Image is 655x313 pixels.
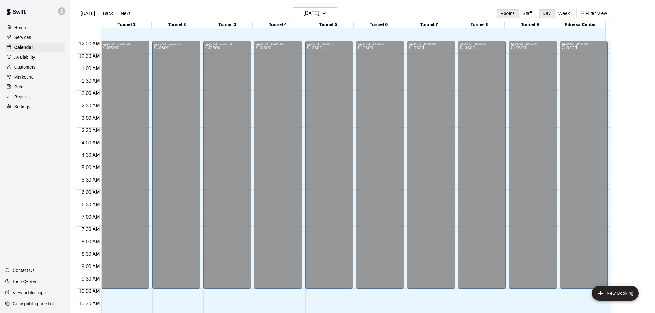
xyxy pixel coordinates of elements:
div: Tunnel 6 [354,22,404,28]
span: 6:30 AM [80,202,102,207]
div: Closed [511,45,555,291]
p: Home [14,24,26,31]
span: 2:30 AM [80,103,102,108]
div: 12:00 AM – 10:00 AM [103,42,147,45]
button: Back [99,9,117,18]
div: 12:00 AM – 10:00 AM: Closed [152,41,200,289]
button: Rooms [497,9,519,18]
a: Home [5,23,65,32]
button: Day [539,9,555,18]
span: 4:30 AM [80,152,102,158]
div: Closed [256,45,300,291]
div: 12:00 AM – 10:00 AM: Closed [203,41,251,289]
span: 4:00 AM [80,140,102,145]
p: Help Center [13,278,36,285]
div: 12:00 AM – 10:00 AM: Closed [101,41,149,289]
p: Calendar [14,44,33,50]
a: Calendar [5,43,65,52]
p: Customers [14,64,36,70]
span: 3:30 AM [80,128,102,133]
div: Tunnel 1 [101,22,152,28]
div: Tunnel 2 [152,22,202,28]
a: Customers [5,62,65,72]
div: Closed [358,45,402,291]
div: Closed [205,45,249,291]
span: 5:30 AM [80,177,102,182]
div: Tunnel 9 [505,22,555,28]
p: Availability [14,54,35,60]
button: Next [117,9,134,18]
span: 9:00 AM [80,264,102,269]
div: 12:00 AM – 10:00 AM: Closed [407,41,455,289]
div: Closed [562,45,606,291]
a: Reports [5,92,65,101]
div: 12:00 AM – 10:00 AM: Closed [509,41,557,289]
p: View public page [13,289,46,296]
button: [DATE] [292,7,338,19]
div: 12:00 AM – 10:00 AM [460,42,504,45]
div: 12:00 AM – 10:00 AM [562,42,606,45]
div: Tunnel 5 [303,22,354,28]
span: 10:30 AM [77,301,102,306]
a: Retail [5,82,65,92]
a: Marketing [5,72,65,82]
span: 6:00 AM [80,190,102,195]
button: Staff [518,9,536,18]
div: Tunnel 4 [253,22,303,28]
div: 12:00 AM – 10:00 AM: Closed [458,41,506,289]
div: 12:00 AM – 10:00 AM [154,42,198,45]
span: 12:00 AM [77,41,102,46]
button: add [592,286,639,301]
div: Closed [103,45,147,291]
div: 12:00 AM – 10:00 AM: Closed [356,41,404,289]
div: Tunnel 8 [454,22,505,28]
span: 1:00 AM [80,66,102,71]
div: 12:00 AM – 10:00 AM [409,42,453,45]
p: Marketing [14,74,34,80]
span: 7:30 AM [80,227,102,232]
p: Services [14,34,31,41]
span: 1:30 AM [80,78,102,84]
p: Settings [14,104,30,110]
button: Filter View [576,9,611,18]
div: 12:00 AM – 10:00 AM [205,42,249,45]
a: Services [5,33,65,42]
div: 12:00 AM – 10:00 AM [358,42,402,45]
div: 12:00 AM – 10:00 AM: Closed [305,41,353,289]
div: 12:00 AM – 10:00 AM [511,42,555,45]
a: Availability [5,53,65,62]
div: 12:00 AM – 10:00 AM: Closed [254,41,302,289]
div: Closed [307,45,351,291]
span: 8:00 AM [80,239,102,244]
div: Closed [460,45,504,291]
p: Contact Us [13,267,35,273]
span: 9:30 AM [80,276,102,281]
span: 10:00 AM [77,289,102,294]
button: Week [554,9,574,18]
button: [DATE] [77,9,99,18]
h6: [DATE] [303,9,319,18]
div: Closed [409,45,453,291]
div: Closed [154,45,198,291]
a: Settings [5,102,65,111]
div: Tunnel 3 [202,22,253,28]
div: 12:00 AM – 10:00 AM: Closed [560,41,608,289]
span: 2:00 AM [80,91,102,96]
span: 12:30 AM [77,54,102,59]
span: 3:00 AM [80,115,102,121]
span: 8:30 AM [80,251,102,257]
p: Retail [14,84,26,90]
div: Fitness Center [555,22,605,28]
p: Reports [14,94,30,100]
p: Copy public page link [13,301,55,307]
span: 7:00 AM [80,214,102,220]
div: Tunnel 7 [404,22,454,28]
